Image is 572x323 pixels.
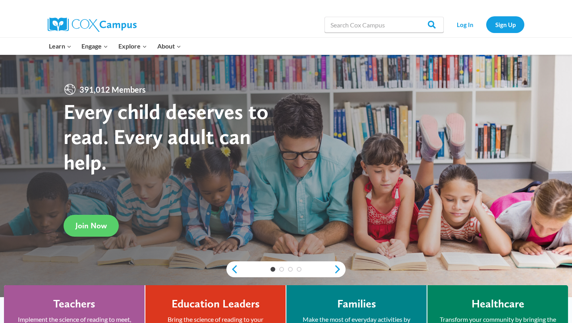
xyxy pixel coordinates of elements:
a: Log In [448,16,482,33]
nav: Primary Navigation [44,38,186,54]
a: 4 [297,267,301,272]
a: previous [226,265,238,274]
span: About [157,41,181,51]
span: 391,012 Members [76,83,149,96]
h4: Healthcare [472,297,524,311]
h4: Families [337,297,376,311]
div: content slider buttons [226,261,346,277]
h4: Teachers [53,297,95,311]
input: Search Cox Campus [325,17,444,33]
a: 3 [288,267,293,272]
a: 1 [271,267,275,272]
span: Join Now [75,221,107,230]
strong: Every child deserves to read. Every adult can help. [64,99,269,175]
nav: Secondary Navigation [448,16,524,33]
a: 2 [279,267,284,272]
span: Engage [81,41,108,51]
a: next [334,265,346,274]
h4: Education Leaders [172,297,260,311]
a: Sign Up [486,16,524,33]
a: Join Now [64,215,119,237]
span: Explore [118,41,147,51]
span: Learn [49,41,71,51]
img: Cox Campus [48,18,137,32]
